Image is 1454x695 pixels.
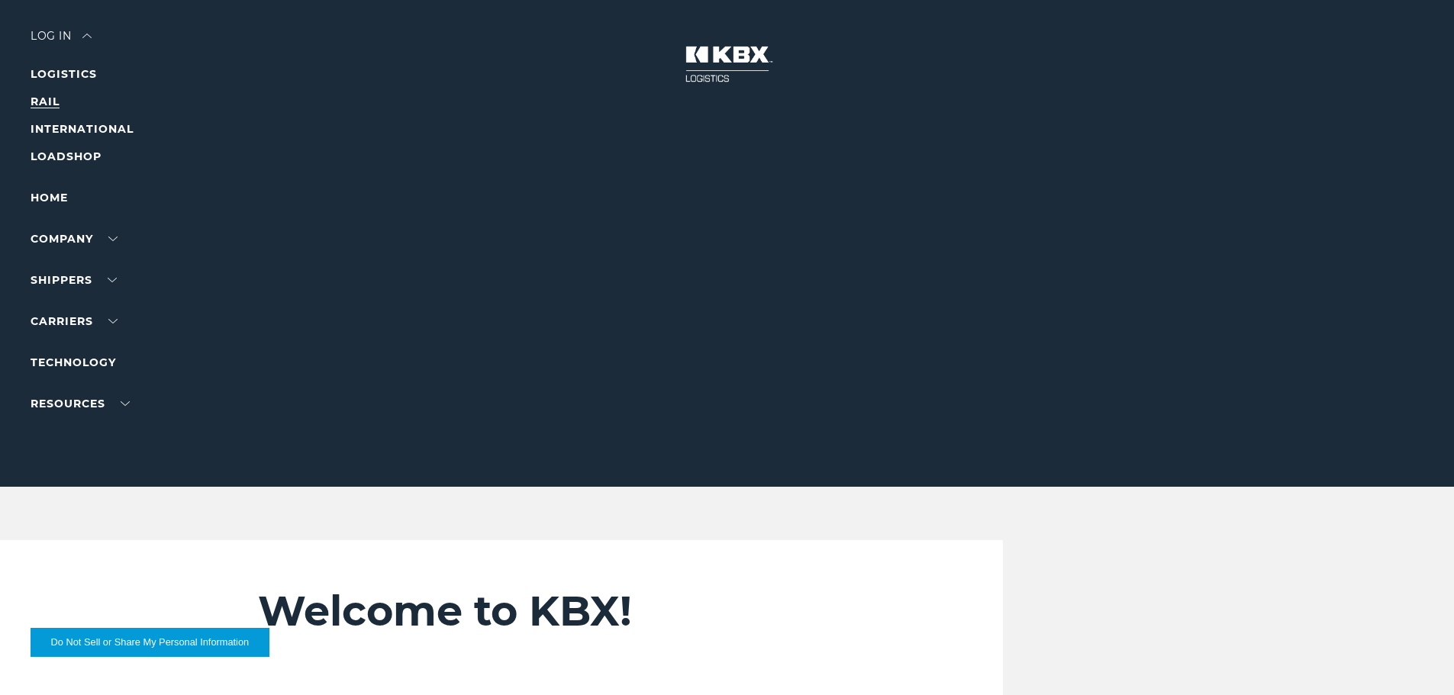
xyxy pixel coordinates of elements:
[31,397,130,410] a: RESOURCES
[31,31,92,53] div: Log in
[31,232,118,246] a: Company
[31,356,116,369] a: Technology
[31,122,134,136] a: INTERNATIONAL
[31,67,97,81] a: LOGISTICS
[31,191,68,204] a: Home
[31,273,117,287] a: SHIPPERS
[31,628,269,657] button: Do Not Sell or Share My Personal Information
[31,95,60,108] a: RAIL
[82,34,92,38] img: arrow
[1378,622,1454,695] iframe: Chat Widget
[258,586,912,636] h2: Welcome to KBX!
[31,314,118,328] a: Carriers
[31,150,102,163] a: LOADSHOP
[670,31,785,98] img: kbx logo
